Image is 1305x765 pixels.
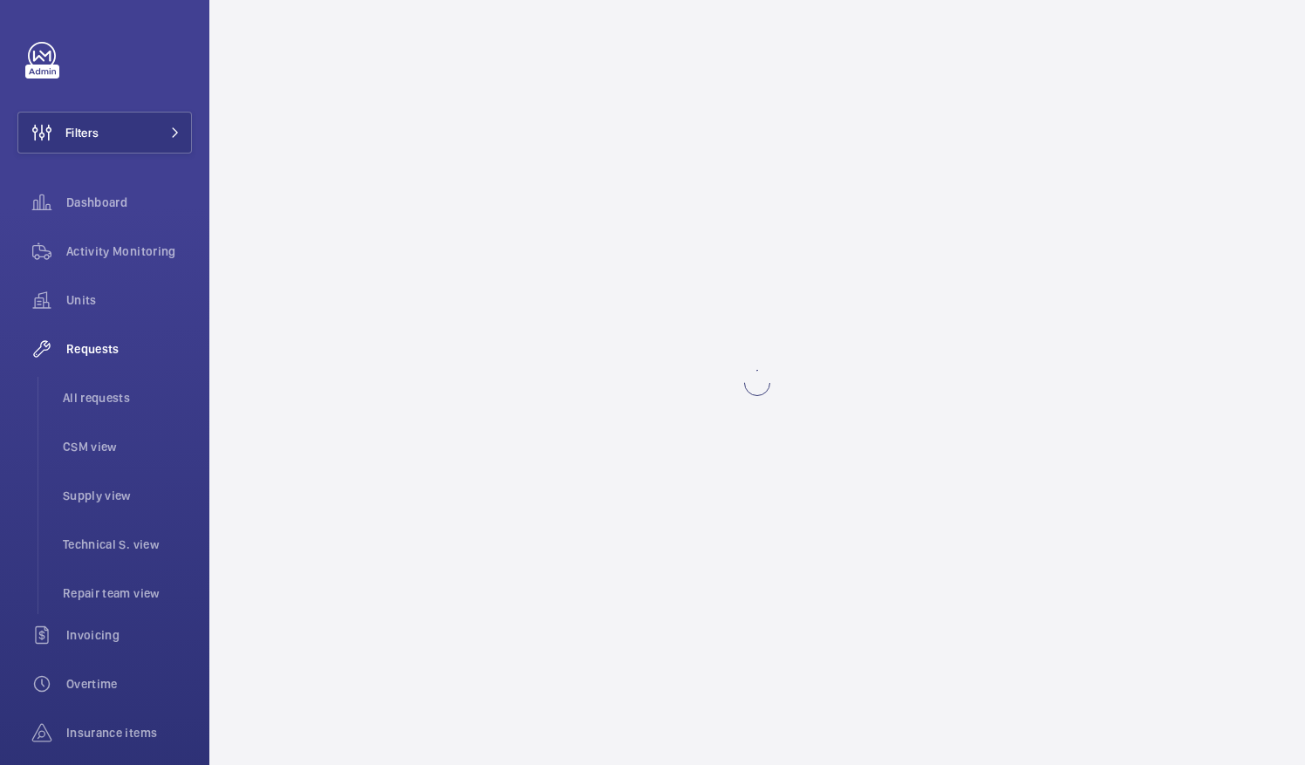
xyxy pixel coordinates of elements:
span: Activity Monitoring [66,242,192,260]
span: Dashboard [66,194,192,211]
span: Filters [65,124,99,141]
span: Requests [66,340,192,358]
span: Repair team view [63,584,192,602]
span: CSM view [63,438,192,455]
span: Insurance items [66,724,192,741]
button: Filters [17,112,192,154]
span: Units [66,291,192,309]
span: Invoicing [66,626,192,644]
span: Technical S. view [63,536,192,553]
span: All requests [63,389,192,406]
span: Supply view [63,487,192,504]
span: Overtime [66,675,192,693]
